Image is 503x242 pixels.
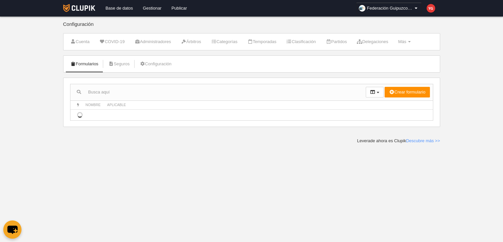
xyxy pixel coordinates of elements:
span: Aplicable [107,103,126,107]
a: Delegaciones [353,37,392,47]
img: c2l6ZT0zMHgzMCZmcz05JnRleHQ9WUcmYmc9ZTUzOTM1.png [427,4,435,13]
input: Busca aquí [70,87,366,97]
a: Seguros [105,59,133,69]
span: Más [398,39,406,44]
div: Leverade ahora es Clupik [357,138,440,144]
a: Cuenta [67,37,93,47]
img: Clupik [63,4,95,12]
a: Formularios [67,59,102,69]
span: Nombre [86,103,101,107]
button: chat-button [3,220,21,239]
a: Temporadas [244,37,280,47]
a: Descubre más >> [406,138,440,143]
img: Oa9FKPTX8wTZ.30x30.jpg [359,5,365,12]
a: Partidos [322,37,351,47]
a: Clasificación [283,37,319,47]
a: Administradores [131,37,175,47]
a: Categorías [207,37,241,47]
a: Árbitros [177,37,205,47]
a: COVID-19 [96,37,128,47]
a: Federación Guipuzcoana de Voleibol [356,3,422,14]
a: Más [395,37,414,47]
div: Configuración [63,22,440,33]
button: Crear formulario [385,87,430,97]
a: Configuración [136,59,175,69]
span: Federación Guipuzcoana de Voleibol [367,5,413,12]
